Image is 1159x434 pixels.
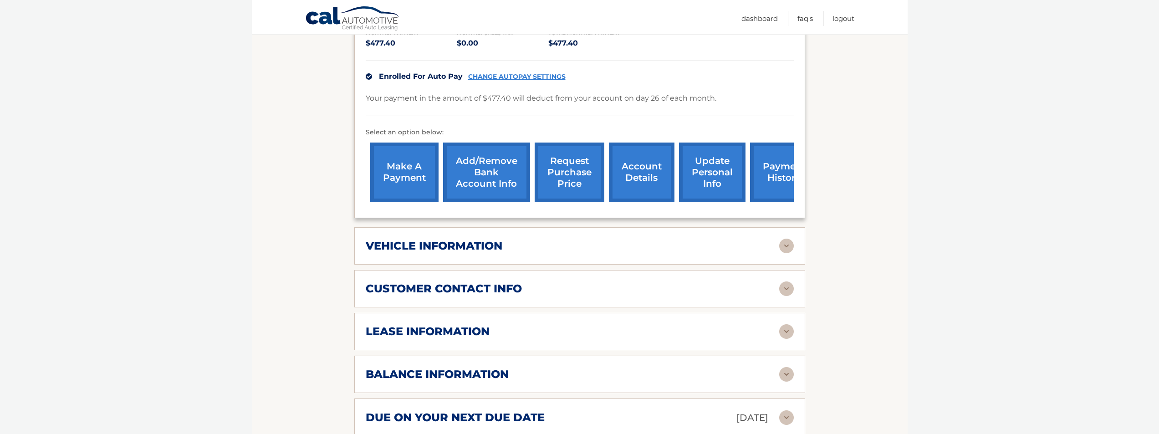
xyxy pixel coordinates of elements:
img: accordion-rest.svg [779,281,794,296]
a: CHANGE AUTOPAY SETTINGS [468,73,566,81]
a: update personal info [679,143,745,202]
a: Logout [832,11,854,26]
img: accordion-rest.svg [779,410,794,425]
a: make a payment [370,143,439,202]
a: request purchase price [535,143,604,202]
img: accordion-rest.svg [779,324,794,339]
p: $477.40 [366,37,457,50]
h2: vehicle information [366,239,502,253]
h2: due on your next due date [366,411,545,424]
a: FAQ's [797,11,813,26]
span: Enrolled For Auto Pay [379,72,463,81]
h2: balance information [366,368,509,381]
a: Dashboard [741,11,778,26]
img: accordion-rest.svg [779,239,794,253]
p: Your payment in the amount of $477.40 will deduct from your account on day 26 of each month. [366,92,716,105]
a: Add/Remove bank account info [443,143,530,202]
p: [DATE] [736,410,768,426]
a: Cal Automotive [305,6,401,32]
p: $0.00 [457,37,548,50]
h2: lease information [366,325,490,338]
p: Select an option below: [366,127,794,138]
h2: customer contact info [366,282,522,296]
a: payment history [750,143,818,202]
img: accordion-rest.svg [779,367,794,382]
a: account details [609,143,674,202]
p: $477.40 [548,37,640,50]
img: check.svg [366,73,372,80]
